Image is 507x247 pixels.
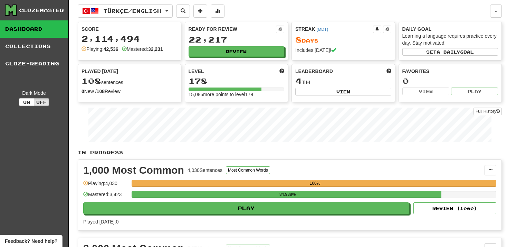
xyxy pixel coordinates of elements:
[34,98,49,106] button: Off
[104,46,118,52] strong: 42,536
[189,68,204,75] span: Level
[148,46,163,52] strong: 32,231
[193,4,207,18] button: Add sentence to collection
[82,46,118,53] div: Playing:
[83,180,128,191] div: Playing: 4,030
[5,90,63,97] div: Dark Mode
[82,89,84,94] strong: 0
[402,68,498,75] div: Favorites
[82,35,178,43] div: 2,114,494
[189,91,285,98] div: 15,085 more points to level 179
[188,167,222,174] div: 4,030 Sentences
[386,68,391,75] span: This week in points, UTC
[402,88,449,95] button: View
[78,4,173,18] button: Türkçe/English
[316,27,328,32] a: (MDT)
[437,49,460,54] span: a daily
[295,77,391,86] div: th
[78,149,502,156] p: In Progress
[134,180,496,187] div: 100%
[5,238,57,245] span: Open feedback widget
[189,77,285,85] div: 178
[176,4,190,18] button: Search sentences
[295,88,391,95] button: View
[413,202,496,214] button: Review (1060)
[189,35,285,44] div: 22,217
[103,8,161,14] span: Türkçe / English
[279,68,284,75] span: Score more points to level up
[402,77,498,85] div: 0
[189,46,285,57] button: Review
[83,219,118,225] span: Played [DATE]: 0
[122,46,163,53] div: Mastered:
[295,26,373,33] div: Streak
[189,26,276,33] div: Ready for Review
[83,202,409,214] button: Play
[451,88,498,95] button: Play
[295,47,391,54] div: Includes [DATE]!
[82,77,178,86] div: sentences
[83,165,184,175] div: 1,000 Most Common
[82,88,178,95] div: New / Review
[226,166,270,174] button: Most Common Words
[295,76,302,86] span: 4
[134,191,441,198] div: 84.938%
[295,35,302,44] span: 8
[473,108,502,115] a: Full History
[402,48,498,56] button: Seta dailygoal
[402,33,498,46] div: Learning a language requires practice every day. Stay motivated!
[97,89,105,94] strong: 108
[83,191,128,202] div: Mastered: 3,423
[19,7,64,14] div: Clozemaster
[402,26,498,33] div: Daily Goal
[82,26,178,33] div: Score
[82,68,118,75] span: Played [DATE]
[211,4,224,18] button: More stats
[19,98,34,106] button: On
[295,35,391,44] div: Day s
[295,68,333,75] span: Leaderboard
[82,76,101,86] span: 108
